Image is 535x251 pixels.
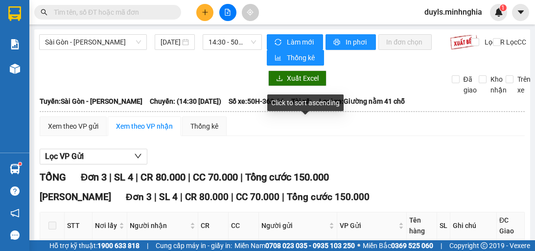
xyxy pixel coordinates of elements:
span: Cung cấp máy in - giấy in: [156,240,232,251]
strong: 0369 525 060 [391,242,433,250]
span: SL 4 [159,191,178,203]
span: | [109,171,112,183]
span: Người gửi [261,220,327,231]
button: bar-chartThống kê [267,50,324,66]
span: ⚪️ [357,244,360,248]
span: Đã giao [460,74,481,95]
span: | [154,191,157,203]
span: [PERSON_NAME] [40,191,111,203]
span: search [41,9,47,16]
span: duyls.minhnghia [417,6,490,18]
span: Thống kê [287,52,316,63]
span: aim [247,9,254,16]
span: Nơi lấy [95,220,117,231]
button: file-add [219,4,236,21]
span: | [282,191,284,203]
strong: 1900 633 818 [97,242,140,250]
th: Tên hàng [407,212,437,239]
img: 9k= [450,34,478,50]
span: | [180,191,183,203]
span: | [147,240,148,251]
button: In đơn chọn [378,34,432,50]
span: Lọc CR [481,37,506,47]
th: ĐC Giao [497,212,525,239]
span: notification [10,208,20,218]
span: Kho nhận [487,74,511,95]
button: caret-down [512,4,529,21]
span: Chuyến: (14:30 [DATE]) [150,96,221,107]
span: Đơn 3 [126,191,152,203]
button: plus [196,4,213,21]
img: warehouse-icon [10,64,20,74]
span: | [231,191,233,203]
span: | [188,171,190,183]
button: printerIn phơi [326,34,376,50]
span: | [441,240,442,251]
span: Làm mới [287,37,315,47]
span: bar-chart [275,54,283,62]
span: plus [202,9,209,16]
span: Tổng cước 150.000 [287,191,370,203]
span: 1 [501,4,505,11]
span: Số xe: 50H-363.64 [229,96,284,107]
span: Miền Bắc [363,240,433,251]
span: copyright [481,242,488,249]
div: Thống kê [190,121,218,132]
span: Hỗ trợ kỹ thuật: [49,240,140,251]
span: SL 4 [114,171,133,183]
span: file-add [224,9,231,16]
span: TỔNG [40,171,66,183]
span: 14:30 - 50H-363.64 [209,35,256,49]
span: sync [275,39,283,46]
div: Xem theo VP nhận [116,121,173,132]
button: Lọc VP Gửi [40,149,147,164]
span: CC 70.000 [236,191,279,203]
span: message [10,230,20,240]
img: icon-new-feature [494,8,503,17]
sup: 1 [500,4,507,11]
b: Tuyến: Sài Gòn - [PERSON_NAME] [40,97,142,105]
span: Lọc CC [502,37,528,47]
span: In phơi [346,37,368,47]
th: CC [229,212,259,239]
span: | [240,171,243,183]
img: warehouse-icon [10,164,20,174]
input: Tìm tên, số ĐT hoặc mã đơn [54,7,169,18]
span: Đơn 3 [81,171,107,183]
th: CR [198,212,229,239]
span: question-circle [10,186,20,196]
th: Ghi chú [450,212,497,239]
span: Trên xe [513,74,535,95]
span: Loại xe: Giường nằm 41 chỗ [319,96,405,107]
span: Sài Gòn - Phan Rí [45,35,141,49]
span: Lọc VP Gửi [45,150,84,162]
div: Click to sort ascending [267,94,344,111]
span: printer [333,39,342,46]
span: CC 70.000 [193,171,238,183]
span: down [134,152,142,160]
span: Miền Nam [234,240,355,251]
th: SL [437,212,450,239]
button: syncLàm mới [267,34,323,50]
th: STT [65,212,93,239]
span: Người nhận [130,220,188,231]
span: caret-down [516,8,525,17]
span: Xuất Excel [287,73,319,84]
img: logo-vxr [8,6,21,21]
span: Tổng cước 150.000 [245,171,329,183]
button: aim [242,4,259,21]
sup: 1 [19,162,22,165]
span: CR 80.000 [140,171,186,183]
button: downloadXuất Excel [268,70,326,86]
span: VP Gửi [340,220,396,231]
strong: 0708 023 035 - 0935 103 250 [265,242,355,250]
span: download [276,75,283,83]
span: | [136,171,138,183]
input: 13/09/2025 [161,37,180,47]
img: solution-icon [10,39,20,49]
span: CR 80.000 [185,191,229,203]
div: Xem theo VP gửi [48,121,98,132]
